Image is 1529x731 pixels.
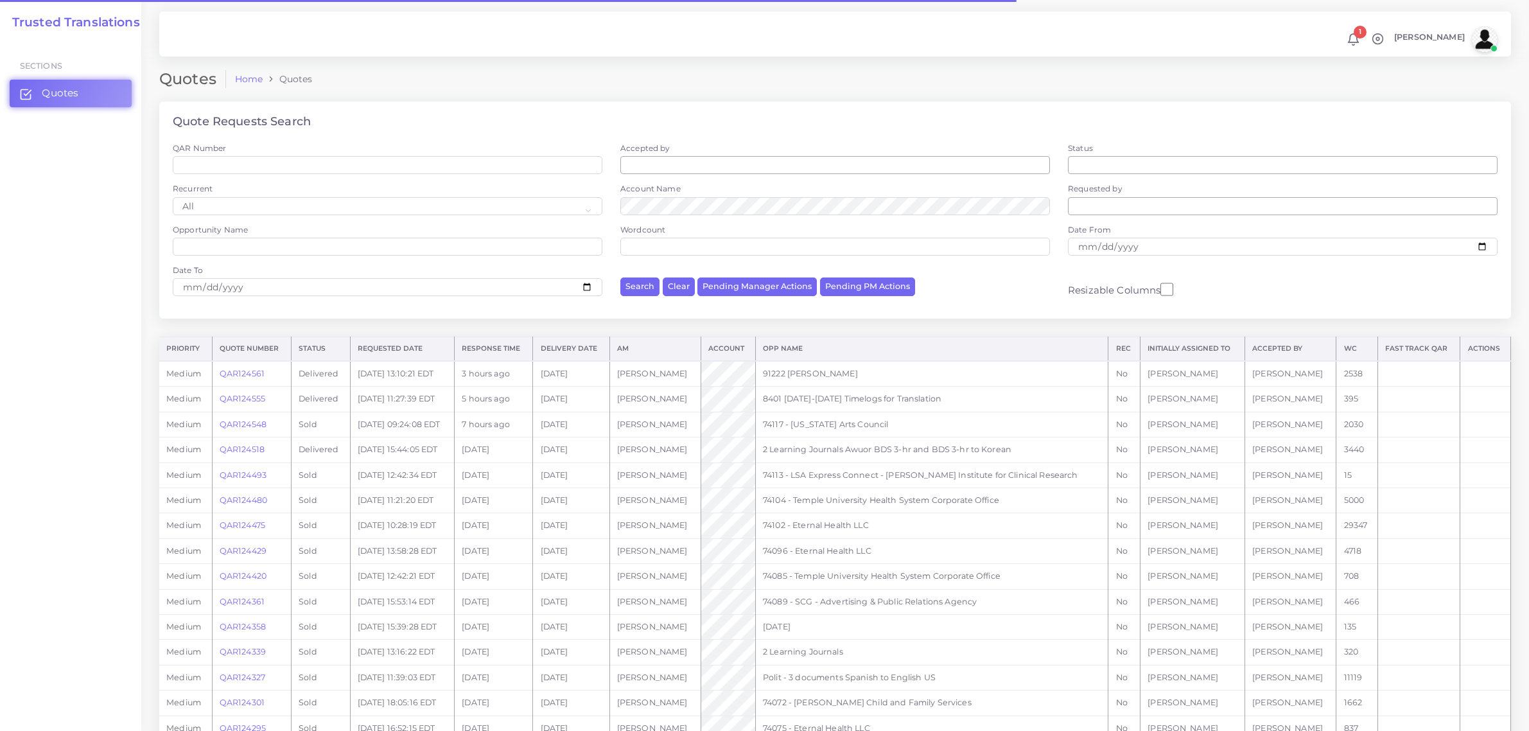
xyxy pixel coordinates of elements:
[1336,589,1377,614] td: 466
[350,640,455,665] td: [DATE] 13:16:22 EDT
[609,564,701,589] td: [PERSON_NAME]
[1108,640,1140,665] td: No
[755,665,1108,690] td: Polit - 3 documents Spanish to English US
[173,224,248,235] label: Opportunity Name
[755,462,1108,488] td: 74113 - LSA Express Connect - [PERSON_NAME] Institute for Clinical Research
[455,488,533,513] td: [DATE]
[1108,589,1140,614] td: No
[609,337,701,361] th: AM
[173,143,226,154] label: QAR Number
[533,538,609,563] td: [DATE]
[755,412,1108,437] td: 74117 - [US_STATE] Arts Council
[220,597,265,606] a: QAR124361
[455,614,533,639] td: [DATE]
[220,495,267,505] a: QAR124480
[3,15,140,30] a: Trusted Translations
[455,387,533,412] td: 5 hours ago
[1336,538,1377,563] td: 4718
[159,70,226,89] h2: Quotes
[1245,513,1336,538] td: [PERSON_NAME]
[755,513,1108,538] td: 74102 - Eternal Health LLC
[220,445,265,454] a: QAR124518
[1108,665,1140,690] td: No
[1140,437,1245,462] td: [PERSON_NAME]
[1140,564,1245,589] td: [PERSON_NAME]
[1160,281,1173,297] input: Resizable Columns
[1245,691,1336,716] td: [PERSON_NAME]
[166,597,201,606] span: medium
[755,488,1108,513] td: 74104 - Temple University Health System Corporate Office
[20,61,62,71] span: Sections
[533,589,609,614] td: [DATE]
[291,640,350,665] td: Sold
[291,614,350,639] td: Sold
[291,513,350,538] td: Sold
[701,337,756,361] th: Account
[166,622,201,631] span: medium
[1336,412,1377,437] td: 2030
[1336,665,1377,690] td: 11119
[620,183,681,194] label: Account Name
[220,673,265,682] a: QAR124327
[263,73,312,85] li: Quotes
[755,564,1108,589] td: 74085 - Temple University Health System Corporate Office
[1068,183,1123,194] label: Requested by
[291,564,350,589] td: Sold
[220,622,266,631] a: QAR124358
[533,437,609,462] td: [DATE]
[455,538,533,563] td: [DATE]
[1108,488,1140,513] td: No
[220,394,265,403] a: QAR124555
[159,337,212,361] th: Priority
[620,277,660,296] button: Search
[166,647,201,656] span: medium
[350,361,455,387] td: [DATE] 13:10:21 EDT
[1472,26,1498,52] img: avatar
[291,437,350,462] td: Delivered
[609,361,701,387] td: [PERSON_NAME]
[1245,488,1336,513] td: [PERSON_NAME]
[533,412,609,437] td: [DATE]
[212,337,291,361] th: Quote Number
[166,445,201,454] span: medium
[609,538,701,563] td: [PERSON_NAME]
[609,691,701,716] td: [PERSON_NAME]
[1354,26,1367,39] span: 1
[533,488,609,513] td: [DATE]
[350,412,455,437] td: [DATE] 09:24:08 EDT
[455,513,533,538] td: [DATE]
[1108,361,1140,387] td: No
[1336,361,1377,387] td: 2538
[609,589,701,614] td: [PERSON_NAME]
[533,640,609,665] td: [DATE]
[820,277,915,296] button: Pending PM Actions
[609,488,701,513] td: [PERSON_NAME]
[173,265,203,276] label: Date To
[533,337,609,361] th: Delivery Date
[1140,614,1245,639] td: [PERSON_NAME]
[620,224,665,235] label: Wordcount
[1245,640,1336,665] td: [PERSON_NAME]
[291,691,350,716] td: Sold
[455,640,533,665] td: [DATE]
[1336,488,1377,513] td: 5000
[533,564,609,589] td: [DATE]
[350,564,455,589] td: [DATE] 12:42:21 EDT
[609,665,701,690] td: [PERSON_NAME]
[1140,538,1245,563] td: [PERSON_NAME]
[1336,462,1377,488] td: 15
[1336,387,1377,412] td: 395
[291,387,350,412] td: Delivered
[533,691,609,716] td: [DATE]
[1140,361,1245,387] td: [PERSON_NAME]
[291,665,350,690] td: Sold
[1245,589,1336,614] td: [PERSON_NAME]
[755,538,1108,563] td: 74096 - Eternal Health LLC
[1108,462,1140,488] td: No
[1377,337,1460,361] th: Fast Track QAR
[350,614,455,639] td: [DATE] 15:39:28 EDT
[620,143,670,154] label: Accepted by
[755,640,1108,665] td: 2 Learning Journals
[1388,26,1502,52] a: [PERSON_NAME]avatar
